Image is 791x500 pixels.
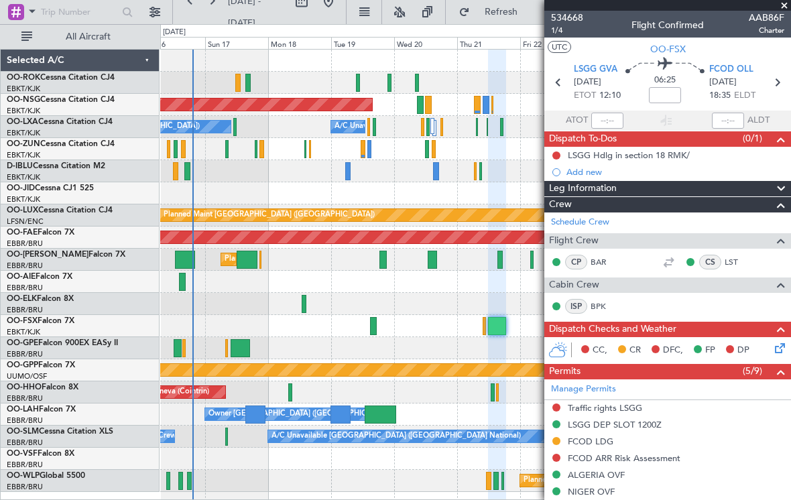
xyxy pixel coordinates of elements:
span: OO-VSF [7,450,38,458]
div: CP [565,255,587,269]
span: (0/1) [743,131,762,145]
span: ETOT [574,89,596,103]
span: Dispatch Checks and Weather [549,322,676,337]
div: Planned Maint [GEOGRAPHIC_DATA] ([GEOGRAPHIC_DATA] National) [225,249,467,269]
span: ELDT [734,89,755,103]
a: UUMO/OSF [7,371,47,381]
a: OO-LUXCessna Citation CJ4 [7,206,113,214]
span: OO-WLP [7,472,40,480]
a: OO-FSXFalcon 7X [7,317,74,325]
a: EBKT/KJK [7,172,40,182]
button: Refresh [452,1,533,23]
a: EBBR/BRU [7,416,43,426]
div: LSGG DEP SLOT 1200Z [568,419,662,430]
a: EBKT/KJK [7,106,40,116]
span: Cabin Crew [549,277,599,293]
div: LSGG Hdlg in section 18 RMK/ [568,149,690,161]
span: AAB86F [749,11,784,25]
span: Dispatch To-Dos [549,131,617,147]
a: OO-ROKCessna Citation CJ4 [7,74,115,82]
span: OO-GPE [7,339,38,347]
a: EBKT/KJK [7,84,40,94]
div: Mon 18 [268,37,331,49]
span: FP [705,344,715,357]
div: CS [699,255,721,269]
span: OO-HHO [7,383,42,391]
div: [DATE] [163,27,186,38]
div: Traffic rights LSGG [568,402,642,414]
span: 1/4 [551,25,583,36]
div: Flight Confirmed [631,18,704,32]
span: Charter [749,25,784,36]
span: [DATE] [709,76,737,89]
span: OO-LUX [7,206,38,214]
span: OO-FSX [7,317,38,325]
a: Schedule Crew [551,216,609,229]
span: OO-NSG [7,96,40,104]
a: OO-NSGCessna Citation CJ4 [7,96,115,104]
button: All Aircraft [15,26,145,48]
div: Fri 22 [520,37,583,49]
span: OO-GPP [7,361,38,369]
span: ALDT [747,114,770,127]
a: Manage Permits [551,383,616,396]
a: EBBR/BRU [7,239,43,249]
input: Trip Number [41,2,118,22]
span: (5/9) [743,364,762,378]
div: Planned Maint [GEOGRAPHIC_DATA] ([GEOGRAPHIC_DATA]) [164,205,375,225]
a: OO-VSFFalcon 8X [7,450,74,458]
div: FCOD ARR Risk Assessment [568,452,680,464]
span: CC, [593,344,607,357]
span: OO-LAH [7,405,39,414]
a: OO-SLMCessna Citation XLS [7,428,113,436]
a: EBBR/BRU [7,438,43,448]
a: OO-GPPFalcon 7X [7,361,75,369]
div: A/C Unavailable [GEOGRAPHIC_DATA] ([GEOGRAPHIC_DATA] National) [271,426,521,446]
span: OO-JID [7,184,35,192]
div: ALGERIA OVF [568,469,625,481]
a: OO-AIEFalcon 7X [7,273,72,281]
span: Refresh [473,7,529,17]
a: BPK [591,300,621,312]
div: Owner [GEOGRAPHIC_DATA] ([GEOGRAPHIC_DATA] National) [208,404,425,424]
a: OO-HHOFalcon 8X [7,383,78,391]
a: OO-LXACessna Citation CJ4 [7,118,113,126]
span: OO-ROK [7,74,40,82]
a: OO-GPEFalcon 900EX EASy II [7,339,118,347]
span: CR [629,344,641,357]
div: Planned Maint [GEOGRAPHIC_DATA] ([GEOGRAPHIC_DATA]) [524,471,735,491]
a: OO-WLPGlobal 5500 [7,472,85,480]
span: OO-ELK [7,295,37,303]
span: OO-LXA [7,118,38,126]
div: Wed 20 [394,37,457,49]
div: Thu 21 [457,37,520,49]
a: EBBR/BRU [7,283,43,293]
a: OO-LAHFalcon 7X [7,405,76,414]
a: LST [725,256,755,268]
span: OO-AIE [7,273,36,281]
a: EBBR/BRU [7,460,43,470]
span: 18:35 [709,89,731,103]
span: 12:10 [599,89,621,103]
span: OO-ZUN [7,140,40,148]
span: ATOT [566,114,588,127]
a: OO-ELKFalcon 8X [7,295,74,303]
span: [DATE] [574,76,601,89]
a: EBBR/BRU [7,393,43,403]
a: D-IBLUCessna Citation M2 [7,162,105,170]
span: 534668 [551,11,583,25]
span: All Aircraft [35,32,141,42]
a: EBKT/KJK [7,194,40,204]
div: Tue 19 [331,37,394,49]
a: EBBR/BRU [7,305,43,315]
span: D-IBLU [7,162,33,170]
a: EBKT/KJK [7,327,40,337]
div: FCOD LDG [568,436,613,447]
span: FCOD OLL [709,63,753,76]
a: EBBR/BRU [7,482,43,492]
div: A/C Unavailable [334,117,390,137]
span: OO-[PERSON_NAME] [7,251,88,259]
div: Sat 16 [142,37,205,49]
a: LFSN/ENC [7,216,44,227]
span: Leg Information [549,181,617,196]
